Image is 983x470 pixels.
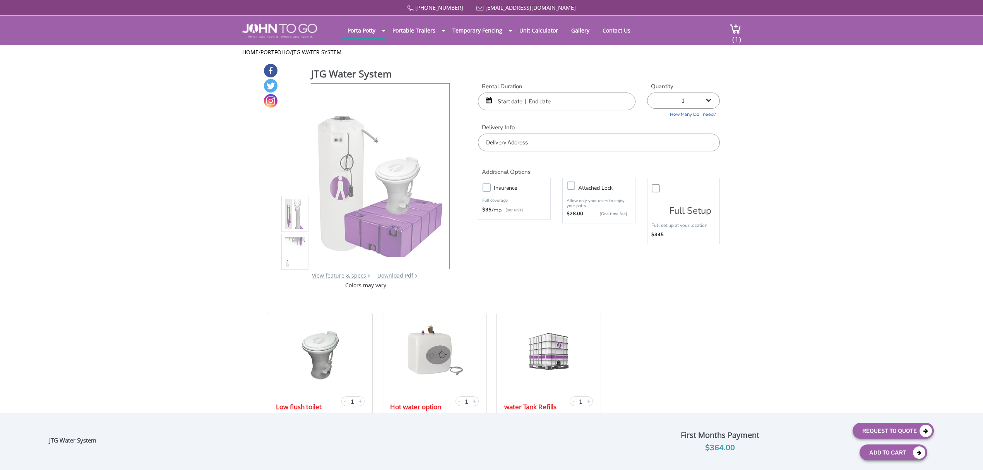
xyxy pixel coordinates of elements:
span: (1) [732,28,741,45]
a: Twitter [264,79,277,93]
strong: $28.00 [567,210,583,218]
img: 29 [289,323,352,385]
button: Request To Quote [853,423,934,439]
a: How Many Do I need? [647,109,720,118]
span: + [473,396,476,406]
a: Gallery [565,23,595,38]
div: JTG Water System [49,437,100,447]
a: Portable Trailers [387,23,441,38]
label: Rental Duration [478,82,635,91]
h1: JTG Water System [311,67,450,82]
label: Quantity [647,82,720,91]
a: Contact Us [597,23,636,38]
button: Add To Cart [860,444,927,460]
p: Allow only your users to enjoy your potty. [567,198,631,208]
div: $364.00 [593,442,847,454]
p: Full coverage [482,197,546,204]
img: 29 [403,323,465,385]
h3: Attached lock [578,183,639,193]
input: Start date | End date [478,93,635,110]
span: - [344,396,346,406]
img: cart a [730,24,741,34]
span: - [572,396,575,406]
p: (per unit) [502,206,523,214]
img: chevron.png [415,274,417,278]
a: Instagram [264,94,277,108]
input: Delivery Address [478,134,720,151]
strong: $35 [482,206,491,214]
img: Product [316,94,444,277]
p: Full set up at your location [651,221,716,229]
a: Porta Potty [342,23,381,38]
p: {One time fee} [587,210,627,218]
label: Delivery Info [478,124,720,132]
a: Hot water option [390,401,441,412]
a: Unit Calculator [514,23,564,38]
span: + [358,396,362,406]
strong: $345 [651,231,664,238]
h3: Insurance [494,183,554,193]
a: Low flush toilet [276,401,322,412]
span: - [458,396,461,406]
img: Mail [476,6,484,11]
img: Product [284,122,305,304]
a: Home [242,48,259,56]
a: Temporary Fencing [447,23,508,38]
img: 29 [527,323,570,385]
a: Facebook [264,64,277,77]
a: water Tank Refills [504,401,557,412]
div: First Months Payment [593,429,847,442]
div: /mo [482,206,546,214]
span: + [587,396,591,406]
a: JTG Water System [292,48,342,56]
h3: Full Setup [669,192,711,216]
a: [EMAIL_ADDRESS][DOMAIN_NAME] [485,4,576,11]
ul: / / [242,48,741,56]
a: View feature & specs [312,272,366,279]
a: Portfolio [260,48,290,56]
img: JOHN to go [242,24,317,38]
img: Product [284,160,305,342]
a: [PHONE_NUMBER] [415,4,463,11]
img: Call [407,5,414,12]
div: Colors may vary [281,281,450,289]
a: Download Pdf [377,272,413,279]
img: right arrow icon [368,274,370,278]
h2: Additional Options [478,159,720,176]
